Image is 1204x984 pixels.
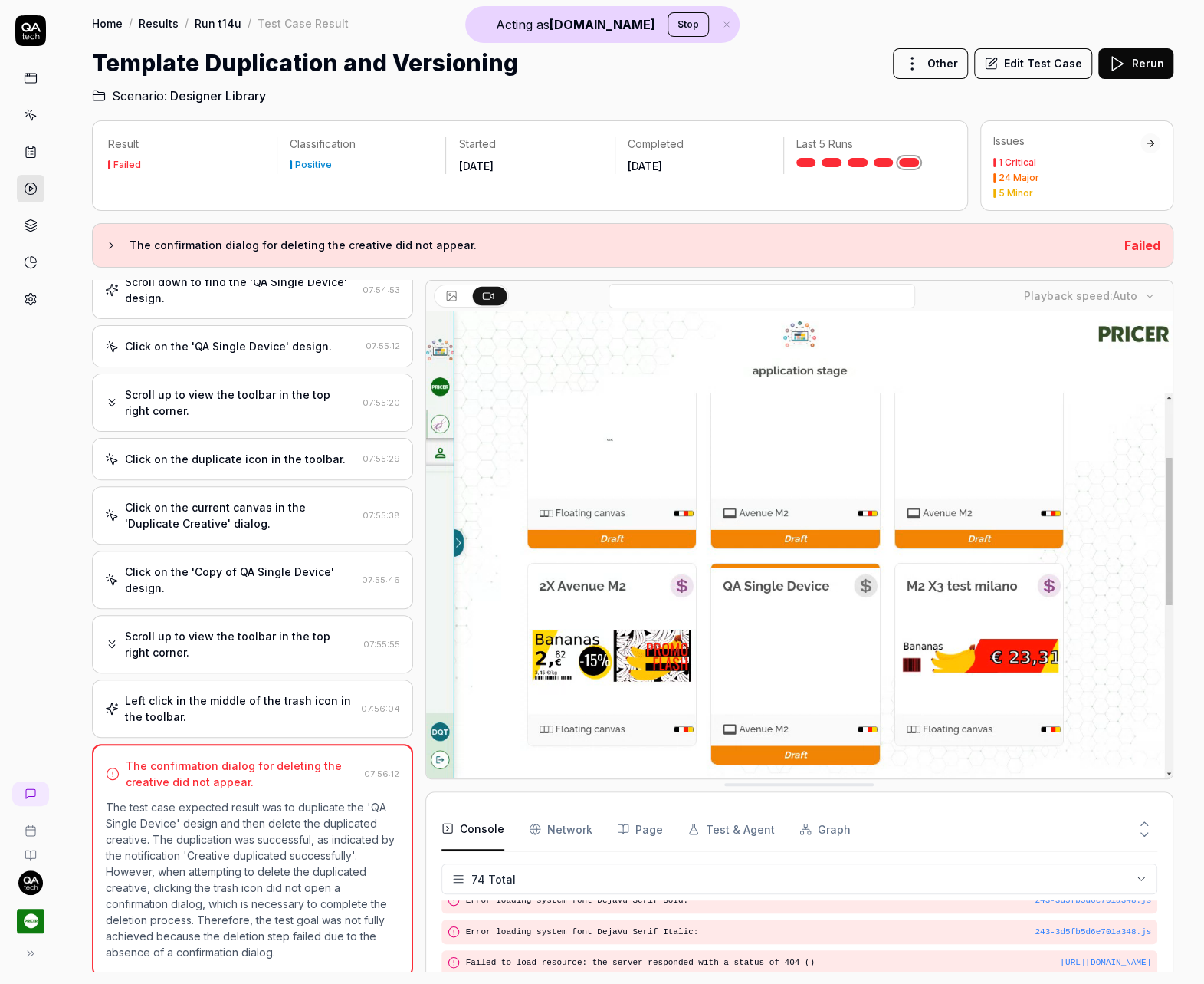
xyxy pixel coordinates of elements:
[170,87,266,105] span: Designer Library
[529,808,592,851] button: Network
[6,837,54,861] a: Documentation
[628,160,662,173] time: [DATE]
[18,870,43,895] img: 7ccf6c19-61ad-4a6c-8811-018b02a1b829.jpg
[248,15,251,31] div: /
[195,15,241,31] a: Run t14u
[130,236,1112,255] h3: The confirmation dialog for deleting the creative did not appear.
[6,895,54,938] button: Pricer.com Logo
[893,48,968,79] button: Other
[363,397,400,408] time: 07:55:20
[458,160,493,173] time: [DATE]
[126,758,358,790] div: The confirmation dialog for deleting the creative did not appear.
[125,338,332,354] div: Click on the 'QA Single Device' design.
[125,564,356,596] div: Click on the 'Copy of QA Single Device' design.
[363,453,400,464] time: 07:55:29
[466,926,1152,939] pre: Error loading system font DejaVu Serif Italic:
[799,808,851,851] button: Graph
[993,133,1140,149] div: Issues
[125,387,356,419] div: Scroll up to view the toolbar in the top right corner.
[999,189,1033,198] div: 5 Minor
[441,808,504,851] button: Console
[1098,48,1173,79] button: Rerun
[999,173,1039,183] div: 24 Major
[1035,926,1151,939] button: 243-3d5fb5d6e701a348.js
[1024,288,1137,304] div: Playback speed:
[92,15,123,31] a: Home
[361,703,400,714] time: 07:56:04
[105,236,1112,255] button: The confirmation dialog for deleting the creative did not appear.
[92,87,266,105] a: Scenario:Designer Library
[113,160,141,169] div: Failed
[258,15,349,31] div: Test Case Result
[617,808,663,851] button: Page
[628,137,771,152] p: Completed
[129,15,133,31] div: /
[687,808,775,851] button: Test & Agent
[106,799,399,960] p: The test case expected result was to duplicate the 'QA Single Device' design and then delete the ...
[295,160,332,169] div: Positive
[125,274,356,306] div: Scroll down to find the 'QA Single Device' design.
[362,574,400,585] time: 07:55:46
[290,137,433,152] p: Classification
[366,341,400,351] time: 07:55:12
[1035,894,1151,907] button: 243-3d5fb5d6e701a348.js
[185,15,189,31] div: /
[125,693,355,725] div: Left click in the middle of the trash icon in the toolbar.
[139,15,179,31] a: Results
[12,782,49,806] a: New conversation
[125,499,356,531] div: Click on the current canvas in the 'Duplicate Creative' dialog.
[363,510,400,521] time: 07:55:38
[466,956,1152,969] pre: Failed to load resource: the server responded with a status of 404 ()
[999,158,1036,167] div: 1 Critical
[109,87,167,105] span: Scenario:
[17,907,44,935] img: Pricer.com Logo
[796,137,940,152] p: Last 5 Runs
[1124,238,1160,253] span: Failed
[363,639,400,650] time: 07:55:55
[92,46,518,81] h1: Template Duplication and Versioning
[363,285,400,295] time: 07:54:53
[466,894,1152,907] pre: Error loading system font DejaVu Serif Bold:
[668,12,709,37] button: Stop
[108,137,264,152] p: Result
[1060,956,1151,969] button: [URL][DOMAIN_NAME]
[125,628,357,660] div: Scroll up to view the toolbar in the top right corner.
[974,48,1092,79] button: Edit Test Case
[6,812,54,837] a: Book a call with us
[364,768,399,779] time: 07:56:12
[125,451,346,467] div: Click on the duplicate icon in the toolbar.
[458,137,602,152] p: Started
